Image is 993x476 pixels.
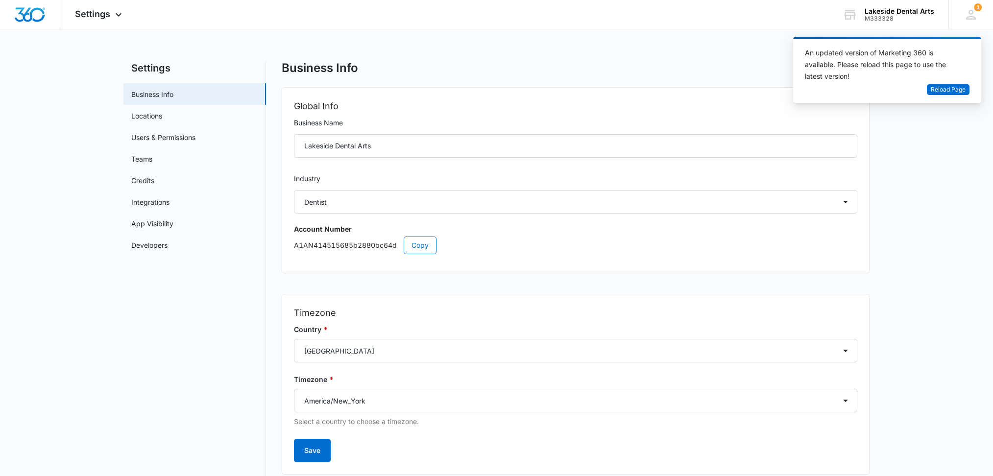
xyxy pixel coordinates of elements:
h2: Global Info [294,99,857,113]
span: Reload Page [931,85,966,95]
div: notifications count [974,3,982,11]
div: account id [865,15,934,22]
a: Locations [131,111,162,121]
label: Country [294,324,857,335]
button: Reload Page [927,84,969,95]
p: A1AN414515685b2880bc64d [294,237,857,254]
button: Save [294,439,331,462]
h2: Timezone [294,306,857,320]
span: Settings [75,9,110,19]
p: Select a country to choose a timezone. [294,416,857,427]
a: Credits [131,175,154,186]
a: Teams [131,154,152,164]
span: Copy [412,240,429,251]
button: Copy [404,237,436,254]
a: Business Info [131,89,173,99]
div: An updated version of Marketing 360 is available. Please reload this page to use the latest version! [805,47,958,82]
a: Integrations [131,197,170,207]
h2: Settings [123,61,266,75]
span: 1 [974,3,982,11]
a: Users & Permissions [131,132,195,143]
strong: Account Number [294,225,352,233]
a: Developers [131,240,168,250]
label: Timezone [294,374,857,385]
label: Business Name [294,118,857,128]
div: account name [865,7,934,15]
label: Industry [294,173,857,184]
a: App Visibility [131,218,173,229]
h1: Business Info [282,61,358,75]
